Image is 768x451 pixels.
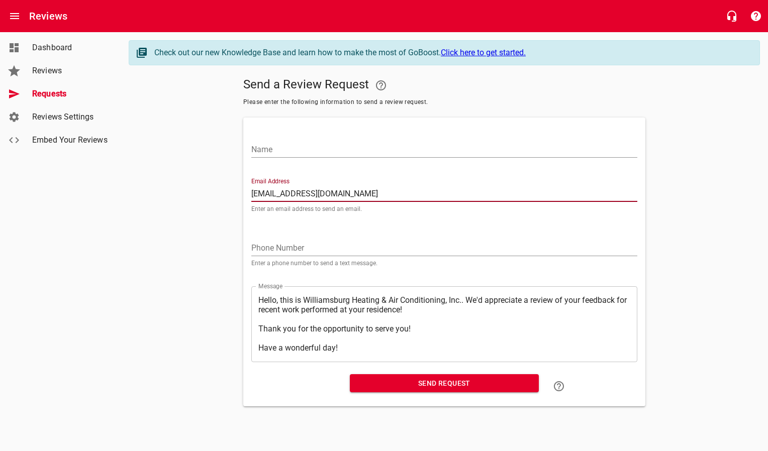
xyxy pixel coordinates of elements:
[258,295,630,353] textarea: Hello, this is Williamsburg Heating & Air Conditioning, Inc.. We'd appreciate a review of your fe...
[154,47,749,59] div: Check out our new Knowledge Base and learn how to make the most of GoBoost.
[32,134,109,146] span: Embed Your Reviews
[369,73,393,97] a: Your Google or Facebook account must be connected to "Send a Review Request"
[358,377,531,390] span: Send Request
[32,42,109,54] span: Dashboard
[32,111,109,123] span: Reviews Settings
[350,374,539,393] button: Send Request
[720,4,744,28] button: Live Chat
[29,8,67,24] h6: Reviews
[243,97,645,107] span: Please enter the following information to send a review request.
[32,88,109,100] span: Requests
[251,178,290,184] label: Email Address
[251,260,637,266] p: Enter a phone number to send a text message.
[251,206,637,212] p: Enter an email address to send an email.
[744,4,768,28] button: Support Portal
[3,4,27,28] button: Open drawer
[547,374,571,398] a: Learn how to "Send a Review Request"
[243,73,645,97] h5: Send a Review Request
[441,48,526,57] a: Click here to get started.
[32,65,109,77] span: Reviews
